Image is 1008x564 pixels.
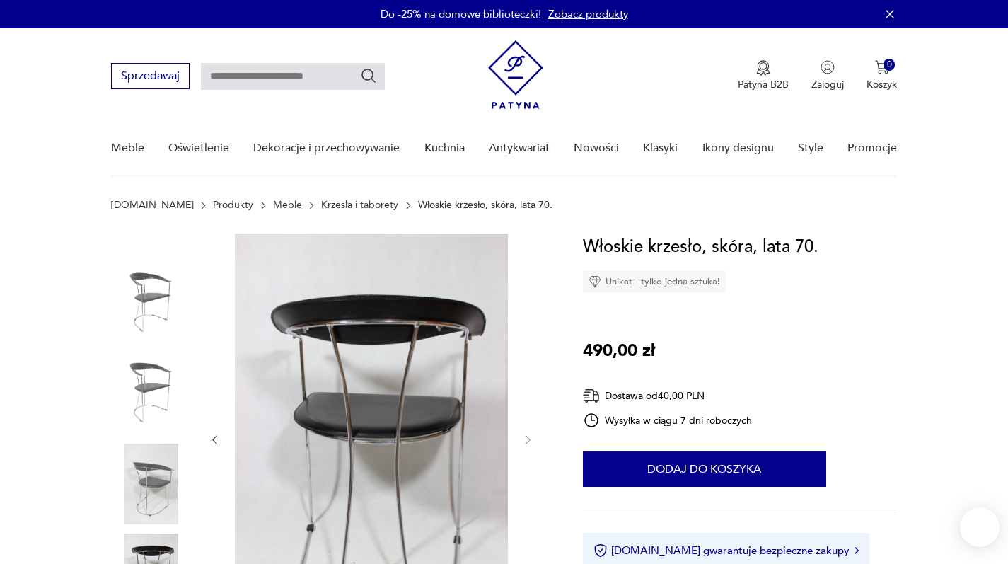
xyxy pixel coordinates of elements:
[738,60,789,91] button: Patyna B2B
[884,59,896,71] div: 0
[321,200,398,211] a: Krzesła i taborety
[583,387,753,405] div: Dostawa od 40,00 PLN
[111,353,192,434] img: Zdjęcie produktu Włoskie krzesło, skóra, lata 70.
[424,121,465,175] a: Kuchnia
[811,60,844,91] button: Zaloguj
[111,444,192,524] img: Zdjęcie produktu Włoskie krzesło, skóra, lata 70.
[111,200,194,211] a: [DOMAIN_NAME]
[360,67,377,84] button: Szukaj
[756,60,770,76] img: Ikona medalu
[702,121,774,175] a: Ikony designu
[821,60,835,74] img: Ikonka użytkownika
[593,543,859,558] button: [DOMAIN_NAME] gwarantuje bezpieczne zakupy
[418,200,552,211] p: Włoskie krzesło, skóra, lata 70.
[738,60,789,91] a: Ikona medaluPatyna B2B
[111,121,144,175] a: Meble
[583,338,655,364] p: 490,00 zł
[111,63,190,89] button: Sprzedawaj
[488,40,543,109] img: Patyna - sklep z meblami i dekoracjami vintage
[960,507,1000,547] iframe: Smartsupp widget button
[867,60,897,91] button: 0Koszyk
[867,78,897,91] p: Koszyk
[583,234,818,260] h1: Włoskie krzesło, skóra, lata 70.
[273,200,302,211] a: Meble
[111,263,192,344] img: Zdjęcie produktu Włoskie krzesło, skóra, lata 70.
[381,7,541,21] p: Do -25% na domowe biblioteczki!
[738,78,789,91] p: Patyna B2B
[855,547,859,554] img: Ikona strzałki w prawo
[798,121,823,175] a: Style
[593,543,608,558] img: Ikona certyfikatu
[574,121,619,175] a: Nowości
[643,121,678,175] a: Klasyki
[548,7,628,21] a: Zobacz produkty
[847,121,897,175] a: Promocje
[811,78,844,91] p: Zaloguj
[213,200,253,211] a: Produkty
[583,387,600,405] img: Ikona dostawy
[583,412,753,429] div: Wysyłka w ciągu 7 dni roboczych
[589,275,601,288] img: Ikona diamentu
[875,60,889,74] img: Ikona koszyka
[583,271,726,292] div: Unikat - tylko jedna sztuka!
[253,121,400,175] a: Dekoracje i przechowywanie
[168,121,229,175] a: Oświetlenie
[111,72,190,82] a: Sprzedawaj
[489,121,550,175] a: Antykwariat
[583,451,826,487] button: Dodaj do koszyka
